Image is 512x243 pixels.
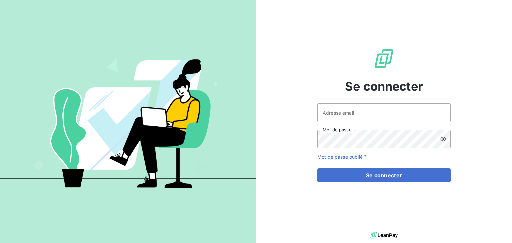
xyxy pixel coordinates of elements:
[317,154,366,160] a: Mot de passe oublié ?
[317,168,451,182] button: Se connecter
[345,77,423,95] span: Se connecter
[373,48,395,69] img: Logo LeanPay
[317,103,451,122] input: placeholder
[370,230,398,240] img: logo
